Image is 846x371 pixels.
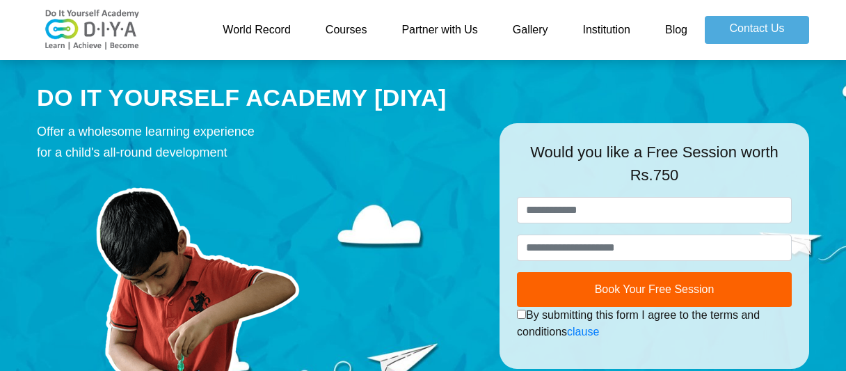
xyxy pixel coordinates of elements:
[705,16,809,44] a: Contact Us
[384,16,495,44] a: Partner with Us
[517,307,792,340] div: By submitting this form I agree to the terms and conditions
[567,326,599,338] a: clause
[648,16,705,44] a: Blog
[565,16,647,44] a: Institution
[517,141,792,197] div: Would you like a Free Session worth Rs.750
[205,16,308,44] a: World Record
[495,16,566,44] a: Gallery
[37,121,479,163] div: Offer a wholesome learning experience for a child's all-round development
[308,16,385,44] a: Courses
[517,272,792,307] button: Book Your Free Session
[595,283,715,295] span: Book Your Free Session
[37,9,148,51] img: logo-v2.png
[37,81,479,115] div: DO IT YOURSELF ACADEMY [DIYA]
